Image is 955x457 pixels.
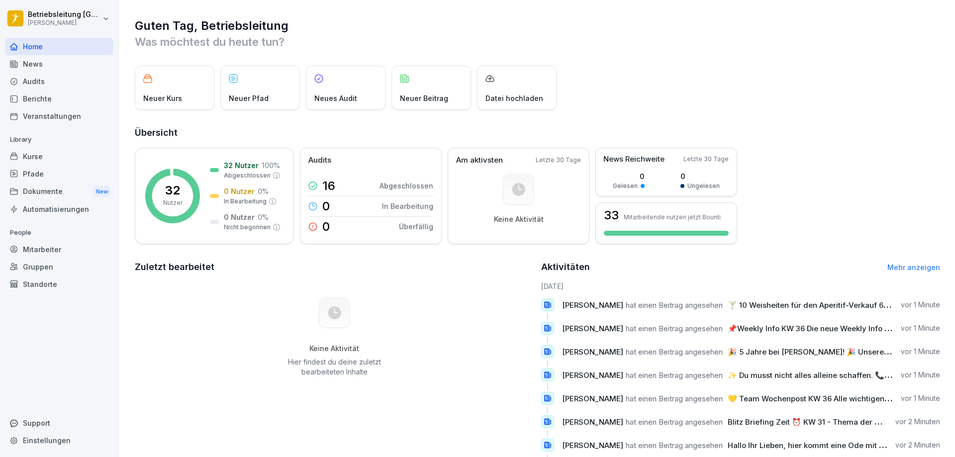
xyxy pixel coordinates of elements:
span: hat einen Beitrag angesehen [626,370,723,380]
a: Standorte [5,275,113,293]
span: hat einen Beitrag angesehen [626,441,723,450]
p: Was möchtest du heute tun? [135,34,940,50]
p: [PERSON_NAME] [28,19,100,26]
p: vor 2 Minuten [895,417,940,427]
h1: Guten Tag, Betriebsleitung [135,18,940,34]
p: 0 % [258,186,269,196]
p: Neuer Beitrag [400,93,448,103]
p: In Bearbeitung [382,201,433,211]
a: Berichte [5,90,113,107]
p: Neuer Pfad [229,93,269,103]
p: Abgeschlossen [224,171,271,180]
p: Letzte 30 Tage [536,156,581,165]
p: Nicht begonnen [224,223,271,232]
p: 0 [613,171,645,182]
span: hat einen Beitrag angesehen [626,417,723,427]
span: [PERSON_NAME] [562,394,623,403]
span: [PERSON_NAME] [562,324,623,333]
p: Überfällig [399,221,433,232]
span: hat einen Beitrag angesehen [626,347,723,357]
p: 32 Nutzer [224,160,259,171]
p: vor 1 Minute [901,370,940,380]
a: Audits [5,73,113,90]
span: [PERSON_NAME] [562,347,623,357]
h2: Zuletzt bearbeitet [135,260,534,274]
p: Letzte 30 Tage [683,155,729,164]
a: Home [5,38,113,55]
p: 0 [322,221,330,233]
p: 32 [165,184,180,196]
h6: [DATE] [541,281,941,291]
h2: Übersicht [135,126,940,140]
span: [PERSON_NAME] [562,370,623,380]
p: vor 1 Minute [901,300,940,310]
p: News Reichweite [603,154,665,165]
p: Library [5,132,113,148]
span: hat einen Beitrag angesehen [626,300,723,310]
div: Support [5,414,113,432]
p: Ungelesen [687,182,720,190]
a: DokumenteNew [5,183,113,201]
p: Datei hochladen [485,93,543,103]
span: [PERSON_NAME] [562,417,623,427]
p: vor 1 Minute [901,393,940,403]
p: Gelesen [613,182,638,190]
p: 0 [322,200,330,212]
p: Abgeschlossen [380,181,433,191]
p: Nutzer [163,198,183,207]
p: Mitarbeitende nutzen jetzt Bounti [624,213,721,221]
p: Neues Audit [314,93,357,103]
p: Betriebsleitung [GEOGRAPHIC_DATA] [28,10,100,19]
a: Einstellungen [5,432,113,449]
a: Gruppen [5,258,113,275]
h5: Keine Aktivität [284,344,384,353]
p: 0 % [258,212,269,222]
div: Dokumente [5,183,113,201]
p: Hier findest du deine zuletzt bearbeiteten Inhalte [284,357,384,377]
p: Keine Aktivität [494,215,544,224]
div: New [94,186,110,197]
p: 0 Nutzer [224,212,255,222]
p: vor 2 Minuten [895,440,940,450]
p: Am aktivsten [456,155,503,166]
p: Neuer Kurs [143,93,182,103]
h3: 33 [604,209,619,221]
p: 0 [680,171,720,182]
p: Audits [308,155,331,166]
a: News [5,55,113,73]
p: People [5,225,113,241]
a: Kurse [5,148,113,165]
p: 0 Nutzer [224,186,255,196]
p: vor 1 Minute [901,323,940,333]
span: [PERSON_NAME] [562,441,623,450]
p: 16 [322,180,335,192]
span: hat einen Beitrag angesehen [626,324,723,333]
h2: Aktivitäten [541,260,590,274]
a: Mitarbeiter [5,241,113,258]
p: In Bearbeitung [224,197,267,206]
p: 100 % [262,160,280,171]
a: Veranstaltungen [5,107,113,125]
a: Automatisierungen [5,200,113,218]
span: hat einen Beitrag angesehen [626,394,723,403]
p: vor 1 Minute [901,347,940,357]
a: Mehr anzeigen [887,263,940,272]
span: [PERSON_NAME] [562,300,623,310]
a: Pfade [5,165,113,183]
